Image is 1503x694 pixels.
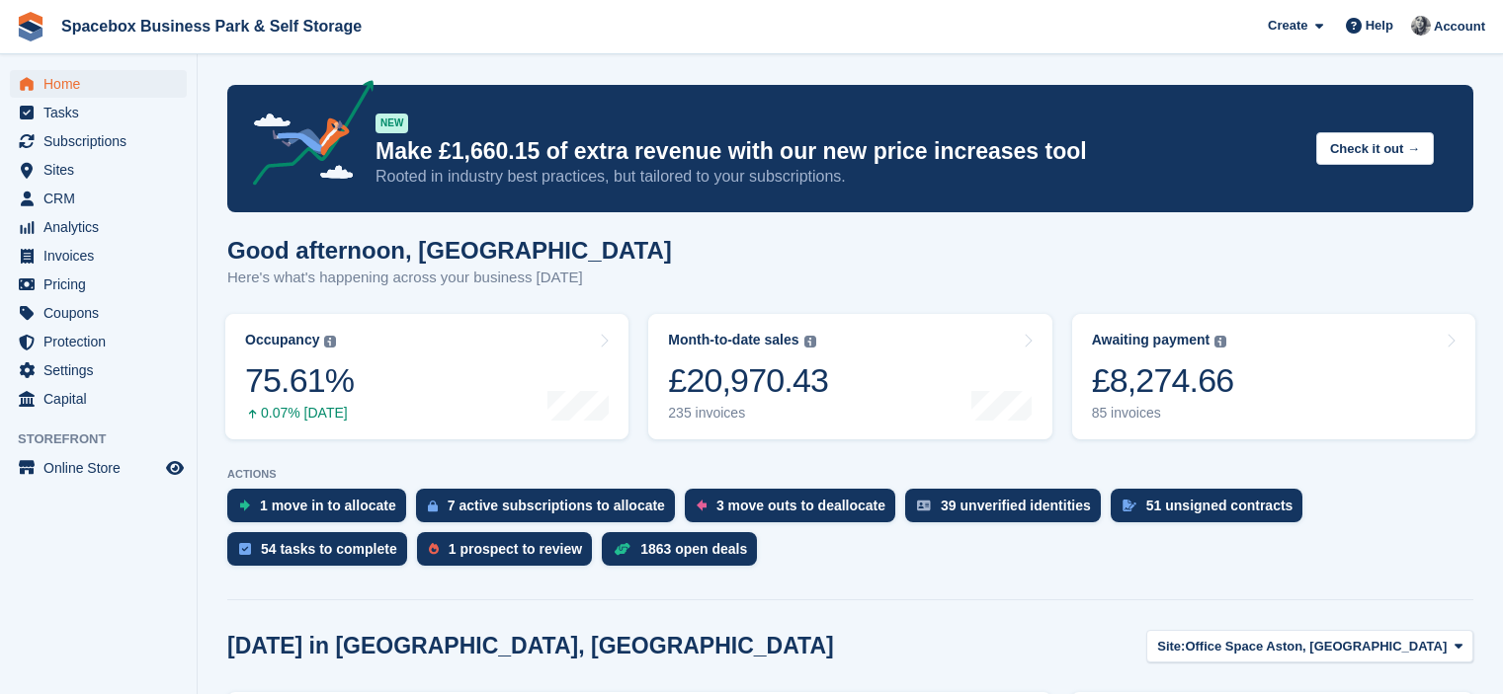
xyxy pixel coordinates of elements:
a: Month-to-date sales £20,970.43 235 invoices [648,314,1051,439]
a: menu [10,299,187,327]
img: icon-info-grey-7440780725fd019a000dd9b08b2336e03edf1995a4989e88bcd33f0948082b44.svg [804,336,816,347]
a: menu [10,185,187,212]
button: Check it out → [1316,132,1434,165]
span: Help [1366,16,1393,36]
img: contract_signature_icon-13c848040528278c33f63329250d36e43548de30e8caae1d1a13099fd9432cc5.svg [1123,500,1136,511]
span: Sites [43,156,162,184]
div: 85 invoices [1092,405,1234,422]
img: move_outs_to_deallocate_icon-f764333ba52eb49d3ac5e1228854f67142a1ed5810a6f6cc68b1a99e826820c5.svg [697,500,707,511]
img: price-adjustments-announcement-icon-8257ccfd72463d97f412b2fc003d46551f7dbcb40ab6d574587a9cd5c0d94... [236,80,375,193]
img: prospect-51fa495bee0391a8d652442698ab0144808aea92771e9ea1ae160a38d050c398.svg [429,543,439,555]
img: icon-info-grey-7440780725fd019a000dd9b08b2336e03edf1995a4989e88bcd33f0948082b44.svg [324,336,336,347]
span: Home [43,70,162,98]
div: 7 active subscriptions to allocate [448,498,665,513]
p: ACTIONS [227,468,1473,481]
a: 51 unsigned contracts [1111,489,1313,532]
div: 0.07% [DATE] [245,405,354,422]
p: Rooted in industry best practices, but tailored to your subscriptions. [376,166,1300,188]
a: 39 unverified identities [905,489,1111,532]
img: move_ins_to_allocate_icon-fdf77a2bb77ea45bf5b3d319d69a93e2d87916cf1d5bf7949dd705db3b84f3ca.svg [239,500,250,511]
div: 1863 open deals [640,541,747,557]
h2: [DATE] in [GEOGRAPHIC_DATA], [GEOGRAPHIC_DATA] [227,633,834,659]
span: Protection [43,328,162,355]
a: menu [10,385,187,413]
div: Awaiting payment [1092,332,1211,348]
div: 51 unsigned contracts [1146,498,1294,513]
div: 75.61% [245,360,354,401]
a: menu [10,328,187,355]
a: menu [10,356,187,384]
a: Spacebox Business Park & Self Storage [53,10,370,42]
div: NEW [376,114,408,133]
span: Online Store [43,454,162,482]
a: Awaiting payment £8,274.66 85 invoices [1072,314,1475,439]
img: task-75834270c22a3079a89374b754ae025e5fb1db73e45f91037f5363f120a921f8.svg [239,543,251,555]
a: 1 prospect to review [417,532,602,576]
div: 1 prospect to review [449,541,582,557]
h1: Good afternoon, [GEOGRAPHIC_DATA] [227,237,672,264]
span: Invoices [43,242,162,270]
a: 1863 open deals [602,532,767,576]
p: Make £1,660.15 of extra revenue with our new price increases tool [376,137,1300,166]
div: Occupancy [245,332,319,348]
div: £8,274.66 [1092,360,1234,401]
span: Analytics [43,213,162,241]
div: £20,970.43 [668,360,828,401]
img: SUDIPTA VIRMANI [1411,16,1431,36]
span: Coupons [43,299,162,327]
span: Storefront [18,429,197,449]
span: Pricing [43,270,162,298]
span: Create [1268,16,1307,36]
span: Capital [43,385,162,413]
a: Preview store [163,456,187,480]
span: CRM [43,185,162,212]
div: 3 move outs to deallocate [716,498,885,513]
a: menu [10,99,187,126]
button: Site: Office Space Aston, [GEOGRAPHIC_DATA] [1146,630,1473,662]
a: menu [10,242,187,270]
a: menu [10,70,187,98]
a: 1 move in to allocate [227,489,416,532]
div: 235 invoices [668,405,828,422]
span: Site: [1157,637,1185,656]
p: Here's what's happening across your business [DATE] [227,267,672,289]
img: deal-1b604bf984904fb50ccaf53a9ad4b4a5d6e5aea283cecdc64d6e3604feb123c2.svg [614,542,630,556]
a: 54 tasks to complete [227,532,417,576]
a: Occupancy 75.61% 0.07% [DATE] [225,314,628,439]
div: 1 move in to allocate [260,498,396,513]
img: stora-icon-8386f47178a22dfd0bd8f6a31ec36ba5ce8667c1dd55bd0f319d3a0aa187defe.svg [16,12,45,41]
span: Subscriptions [43,127,162,155]
a: menu [10,127,187,155]
div: 54 tasks to complete [261,541,397,557]
a: menu [10,270,187,298]
a: menu [10,213,187,241]
span: Office Space Aston, [GEOGRAPHIC_DATA] [1185,637,1447,656]
img: active_subscription_to_allocate_icon-d502201f5373d7db506a760aba3b589e785aa758c864c3986d89f69b8ff3... [428,500,438,512]
span: Settings [43,356,162,384]
div: 39 unverified identities [941,498,1091,513]
a: menu [10,454,187,482]
span: Tasks [43,99,162,126]
a: menu [10,156,187,184]
img: icon-info-grey-7440780725fd019a000dd9b08b2336e03edf1995a4989e88bcd33f0948082b44.svg [1214,336,1226,347]
a: 3 move outs to deallocate [685,489,905,532]
div: Month-to-date sales [668,332,798,348]
span: Account [1434,17,1485,37]
a: 7 active subscriptions to allocate [416,489,685,532]
img: verify_identity-adf6edd0f0f0b5bbfe63781bf79b02c33cf7c696d77639b501bdc392416b5a36.svg [917,500,931,511]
